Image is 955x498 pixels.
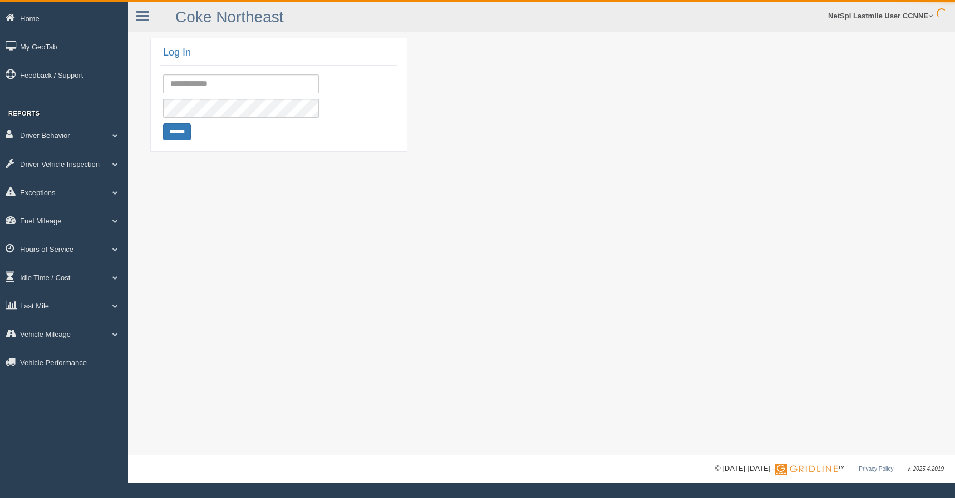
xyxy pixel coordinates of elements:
img: Gridline [775,464,838,475]
a: Privacy Policy [859,466,893,472]
span: v. 2025.4.2019 [908,466,944,472]
h2: Log In [163,47,191,58]
a: Coke Northeast [175,8,284,26]
div: © [DATE]-[DATE] - ™ [715,463,944,475]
